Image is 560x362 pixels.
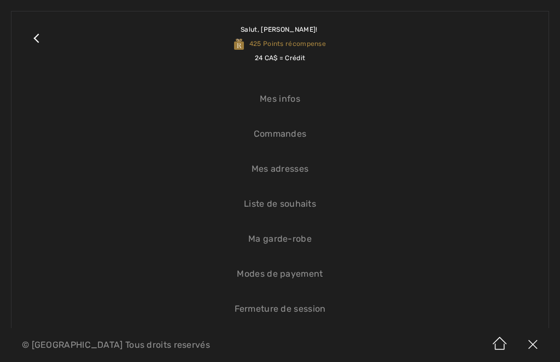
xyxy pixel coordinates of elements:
[22,341,329,349] p: © [GEOGRAPHIC_DATA] Tous droits reservés
[241,26,317,33] span: Salut, [PERSON_NAME]!
[234,40,326,48] span: 425 Points récompense
[22,297,538,321] a: Fermeture de session
[22,227,538,251] a: Ma garde-robe
[22,192,538,216] a: Liste de souhaits
[22,122,538,146] a: Commandes
[22,262,538,286] a: Modes de payement
[516,328,549,362] img: X
[483,328,516,362] img: Accueil
[255,54,306,62] span: 24 CA$ = Crédit
[22,87,538,111] a: Mes infos
[22,157,538,181] a: Mes adresses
